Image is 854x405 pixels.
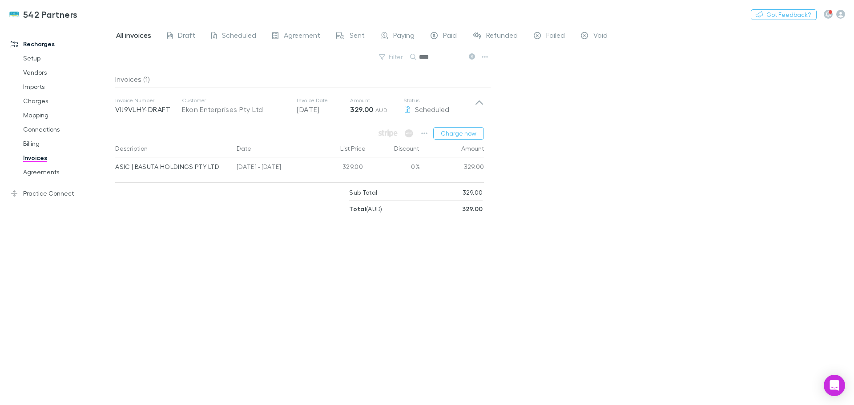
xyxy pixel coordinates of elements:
[403,97,475,104] p: Status
[350,97,403,104] p: Amount
[4,4,83,25] a: 542 Partners
[403,127,415,140] span: Available when invoice is finalised
[14,108,120,122] a: Mapping
[115,97,182,104] p: Invoice Number
[486,31,518,42] span: Refunded
[182,104,288,115] div: Ekon Enterprises Pty Ltd
[115,104,182,115] p: VIJ9VLHY-DRAFT
[393,31,415,42] span: Paying
[297,97,350,104] p: Invoice Date
[14,151,120,165] a: Invoices
[350,31,365,42] span: Sent
[297,104,350,115] p: [DATE]
[349,184,377,200] p: Sub Total
[2,186,120,200] a: Practice Connect
[420,157,484,179] div: 329.00
[375,52,408,62] button: Filter
[546,31,565,42] span: Failed
[284,31,320,42] span: Agreement
[443,31,457,42] span: Paid
[182,97,288,104] p: Customer
[2,37,120,51] a: Recharges
[222,31,256,42] span: Scheduled
[349,205,366,213] strong: Total
[178,31,195,42] span: Draft
[14,122,120,136] a: Connections
[115,157,230,176] div: ASIC | BASUTA HOLDINGS PTY LTD
[116,31,151,42] span: All invoices
[415,105,449,113] span: Scheduled
[433,127,484,140] button: Charge now
[233,157,313,179] div: [DATE] - [DATE]
[108,88,491,124] div: Invoice NumberVIJ9VLHY-DRAFTCustomerEkon Enterprises Pty LtdInvoice Date[DATE]Amount329.00 AUDSta...
[14,51,120,65] a: Setup
[376,127,400,140] span: Available when invoice is finalised
[463,184,483,200] p: 329.00
[9,9,20,20] img: 542 Partners's Logo
[14,80,120,94] a: Imports
[14,136,120,151] a: Billing
[375,107,387,113] span: AUD
[824,375,845,396] div: Open Intercom Messenger
[593,31,608,42] span: Void
[313,157,367,179] div: 329.00
[751,9,817,20] button: Got Feedback?
[349,201,382,217] p: ( AUD )
[14,165,120,179] a: Agreements
[462,205,483,213] strong: 329.00
[23,9,78,20] h3: 542 Partners
[14,94,120,108] a: Charges
[14,65,120,80] a: Vendors
[350,105,373,114] strong: 329.00
[367,157,420,179] div: 0%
